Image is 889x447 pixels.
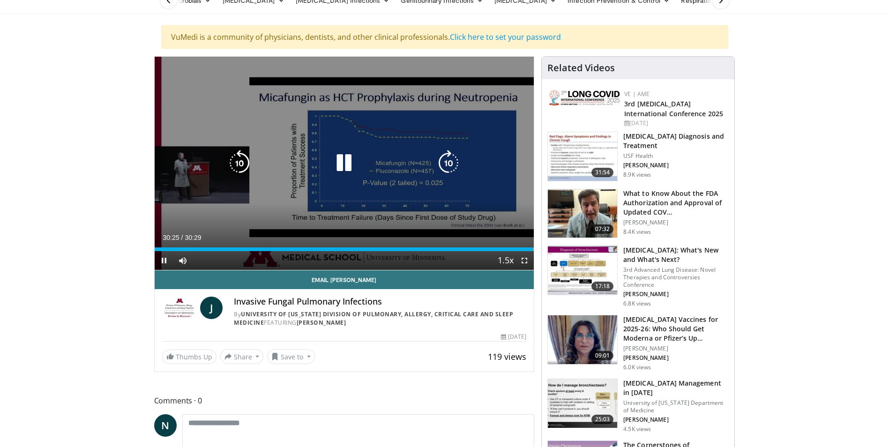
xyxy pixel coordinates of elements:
h3: [MEDICAL_DATA] Vaccines for 2025-26: Who Should Get Moderna or Pfizer’s Up… [623,315,729,343]
a: 25:03 [MEDICAL_DATA] Management in [DATE] University of [US_STATE] Department of Medicine [PERSON... [547,379,729,433]
button: Playback Rate [496,251,515,270]
p: 8.9K views [623,171,651,179]
span: 30:25 [163,234,179,241]
a: 07:32 What to Know About the FDA Authorization and Approval of Updated COV… [PERSON_NAME] 8.4K views [547,189,729,238]
a: 17:18 [MEDICAL_DATA]: What's New and What's Next? 3rd Advanced Lung Disease: Novel Therapies and ... [547,246,729,307]
video-js: Video Player [155,57,534,270]
a: Thumbs Up [162,350,217,364]
span: 31:54 [591,168,614,177]
p: [PERSON_NAME] [623,162,729,169]
img: a2792a71-925c-4fc2-b8ef-8d1b21aec2f7.png.150x105_q85_autocrop_double_scale_upscale_version-0.2.jpg [549,90,620,105]
p: 4.5K views [623,425,651,433]
p: [PERSON_NAME] [623,345,729,352]
h4: Related Videos [547,62,615,74]
span: 25:03 [591,415,614,424]
a: 09:01 [MEDICAL_DATA] Vaccines for 2025-26: Who Should Get Moderna or Pfizer’s Up… [PERSON_NAME] [... [547,315,729,371]
a: Email [PERSON_NAME] [155,270,534,289]
img: 53fb3f4b-febe-4458-8f4d-b7e4c97c629c.150x105_q85_crop-smart_upscale.jpg [548,379,617,428]
img: 4e370bb1-17f0-4657-a42f-9b995da70d2f.png.150x105_q85_crop-smart_upscale.png [548,315,617,364]
div: [DATE] [501,333,526,341]
p: 6.8K views [623,300,651,307]
img: University of Minnesota Division of Pulmonary, Allergy, Critical Care and Sleep Medicine [162,297,197,319]
div: VuMedi is a community of physicians, dentists, and other clinical professionals. [161,25,728,49]
a: University of [US_STATE] Division of Pulmonary, Allergy, Critical Care and Sleep Medicine [234,310,513,327]
span: 30:29 [185,234,201,241]
h3: [MEDICAL_DATA] Diagnosis and Treatment [623,132,729,150]
a: Click here to set your password [450,32,561,42]
p: 6.0K views [623,364,651,371]
h3: What to Know About the FDA Authorization and Approval of Updated COV… [623,189,729,217]
span: 17:18 [591,282,614,291]
p: USF Health [623,152,729,160]
span: 07:32 [591,224,614,234]
a: [PERSON_NAME] [297,319,346,327]
a: J [200,297,223,319]
div: [DATE] [624,119,727,127]
h4: Invasive Fungal Pulmonary Infections [234,297,526,307]
button: Mute [173,251,192,270]
a: N [154,414,177,437]
img: 912d4c0c-18df-4adc-aa60-24f51820003e.150x105_q85_crop-smart_upscale.jpg [548,132,617,181]
p: [PERSON_NAME] [623,416,729,424]
span: / [181,234,183,241]
p: [PERSON_NAME] [623,354,729,362]
img: 8723abe7-f9a9-4f6c-9b26-6bd057632cd6.150x105_q85_crop-smart_upscale.jpg [548,246,617,295]
div: By FEATURING [234,310,526,327]
p: [PERSON_NAME] [623,291,729,298]
a: 31:54 [MEDICAL_DATA] Diagnosis and Treatment USF Health [PERSON_NAME] 8.9K views [547,132,729,181]
button: Fullscreen [515,251,534,270]
div: Progress Bar [155,247,534,251]
p: [PERSON_NAME] [623,219,729,226]
span: Comments 0 [154,395,535,407]
h3: [MEDICAL_DATA] Management in [DATE] [623,379,729,397]
span: 119 views [488,351,526,362]
button: Pause [155,251,173,270]
p: 3rd Advanced Lung Disease: Novel Therapies and Controversies Conference [623,266,729,289]
h3: [MEDICAL_DATA]: What's New and What's Next? [623,246,729,264]
button: Share [220,349,264,364]
p: 8.4K views [623,228,651,236]
p: University of [US_STATE] Department of Medicine [623,399,729,414]
span: 09:01 [591,351,614,360]
img: a1e50555-b2fd-4845-bfdc-3eac51376964.150x105_q85_crop-smart_upscale.jpg [548,189,617,238]
a: 3rd [MEDICAL_DATA] International Conference 2025 [624,99,723,118]
a: VE | AME [624,90,650,98]
button: Save to [267,349,315,364]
